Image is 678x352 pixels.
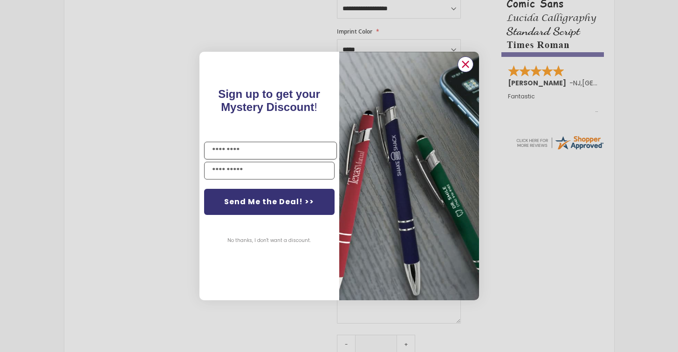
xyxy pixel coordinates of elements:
span: ! [218,88,320,113]
span: Sign up to get your Mystery Discount [218,88,320,113]
button: No thanks, I don't want a discount. [223,229,315,252]
iframe: Google Customer Reviews [601,327,678,352]
button: Close dialog [458,56,473,72]
button: Send Me the Deal! >> [204,189,335,215]
img: pop-up-image [339,52,479,300]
